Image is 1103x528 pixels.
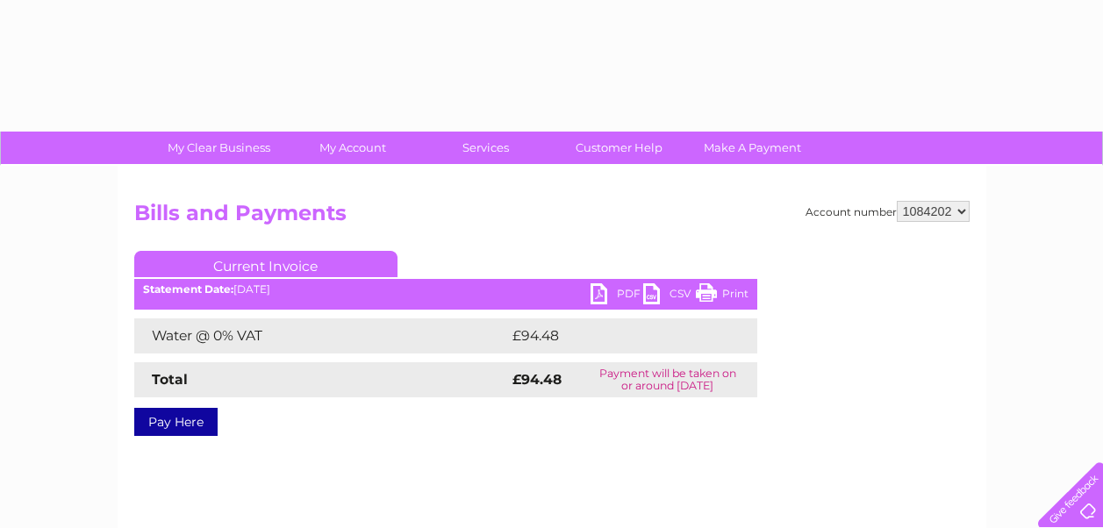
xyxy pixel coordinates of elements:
[643,283,696,309] a: CSV
[143,282,233,296] b: Statement Date:
[413,132,558,164] a: Services
[578,362,756,397] td: Payment will be taken on or around [DATE]
[696,283,748,309] a: Print
[508,318,723,353] td: £94.48
[134,318,508,353] td: Water @ 0% VAT
[547,132,691,164] a: Customer Help
[134,201,970,234] h2: Bills and Payments
[591,283,643,309] a: PDF
[152,371,188,388] strong: Total
[134,408,218,436] a: Pay Here
[806,201,970,222] div: Account number
[280,132,425,164] a: My Account
[147,132,291,164] a: My Clear Business
[134,251,398,277] a: Current Invoice
[680,132,825,164] a: Make A Payment
[512,371,562,388] strong: £94.48
[134,283,757,296] div: [DATE]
